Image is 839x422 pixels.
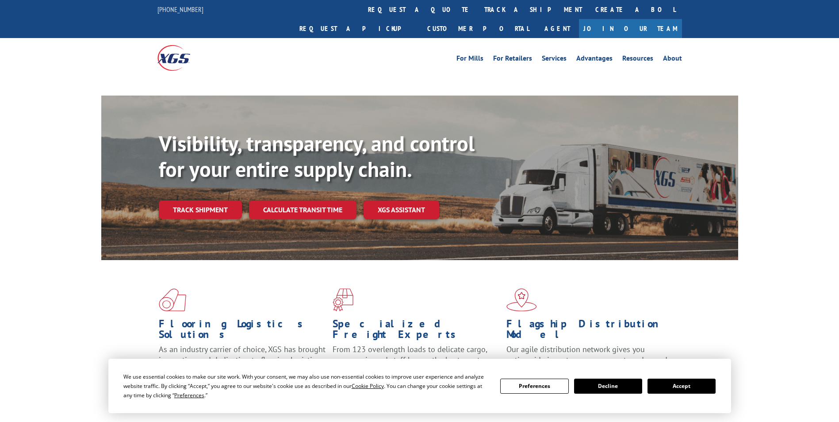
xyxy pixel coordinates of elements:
img: xgs-icon-flagship-distribution-model-red [506,288,537,311]
h1: Flooring Logistics Solutions [159,318,326,344]
span: Our agile distribution network gives you nationwide inventory management on demand. [506,344,669,365]
span: As an industry carrier of choice, XGS has brought innovation and dedication to flooring logistics... [159,344,326,376]
b: Visibility, transparency, and control for your entire supply chain. [159,130,475,183]
a: Track shipment [159,200,242,219]
a: About [663,55,682,65]
button: Accept [647,379,716,394]
a: Agent [536,19,579,38]
img: xgs-icon-focused-on-flooring-red [333,288,353,311]
button: Decline [574,379,642,394]
a: XGS ASSISTANT [364,200,439,219]
a: For Mills [456,55,483,65]
div: Cookie Consent Prompt [108,359,731,413]
span: Preferences [174,391,204,399]
a: [PHONE_NUMBER] [157,5,203,14]
h1: Specialized Freight Experts [333,318,500,344]
h1: Flagship Distribution Model [506,318,674,344]
button: Preferences [500,379,568,394]
div: We use essential cookies to make our site work. With your consent, we may also use non-essential ... [123,372,490,400]
a: For Retailers [493,55,532,65]
span: Cookie Policy [352,382,384,390]
img: xgs-icon-total-supply-chain-intelligence-red [159,288,186,311]
a: Customer Portal [421,19,536,38]
a: Join Our Team [579,19,682,38]
a: Resources [622,55,653,65]
a: Calculate transit time [249,200,356,219]
a: Advantages [576,55,613,65]
a: Services [542,55,567,65]
a: Request a pickup [293,19,421,38]
p: From 123 overlength loads to delicate cargo, our experienced staff knows the best way to move you... [333,344,500,384]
